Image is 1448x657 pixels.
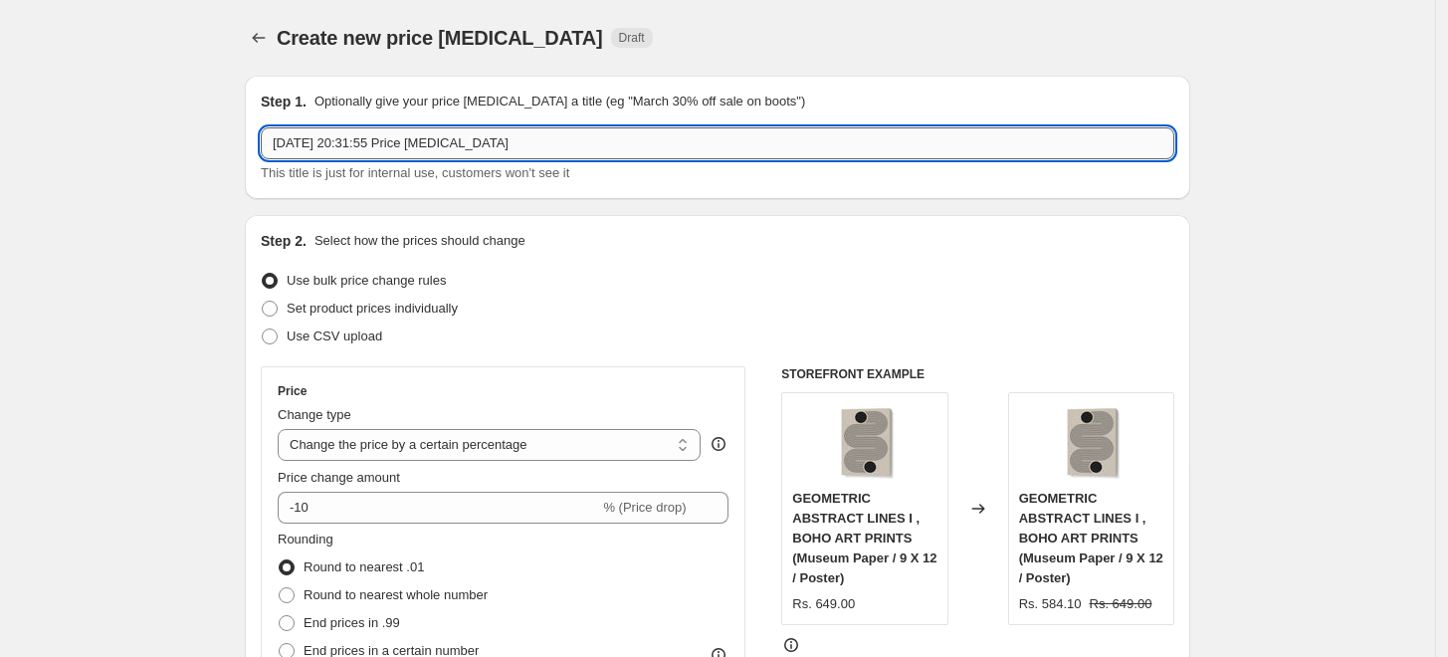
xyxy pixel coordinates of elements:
[314,92,805,111] p: Optionally give your price [MEDICAL_DATA] a title (eg "March 30% off sale on boots")
[781,366,1174,382] h6: STOREFRONT EXAMPLE
[278,492,599,524] input: -15
[304,587,488,602] span: Round to nearest whole number
[1019,594,1082,614] div: Rs. 584.10
[304,615,400,630] span: End prices in .99
[287,273,446,288] span: Use bulk price change rules
[278,383,307,399] h3: Price
[287,328,382,343] span: Use CSV upload
[792,491,936,585] span: GEOMETRIC ABSTRACT LINES I , BOHO ART PRINTS (Museum Paper / 9 X 12 / Poster)
[1051,403,1131,483] img: gallerywrap-resized_212f066c-7c3d-4415-9b16-553eb73bee29_80x.jpg
[304,559,424,574] span: Round to nearest .01
[825,403,905,483] img: gallerywrap-resized_212f066c-7c3d-4415-9b16-553eb73bee29_80x.jpg
[619,30,645,46] span: Draft
[1019,491,1163,585] span: GEOMETRIC ABSTRACT LINES I , BOHO ART PRINTS (Museum Paper / 9 X 12 / Poster)
[261,127,1174,159] input: 30% off holiday sale
[287,301,458,316] span: Set product prices individually
[1090,594,1152,614] strike: Rs. 649.00
[278,532,333,547] span: Rounding
[278,470,400,485] span: Price change amount
[792,594,855,614] div: Rs. 649.00
[314,231,525,251] p: Select how the prices should change
[278,407,351,422] span: Change type
[261,92,307,111] h2: Step 1.
[603,500,686,515] span: % (Price drop)
[261,165,569,180] span: This title is just for internal use, customers won't see it
[245,24,273,52] button: Price change jobs
[261,231,307,251] h2: Step 2.
[709,434,728,454] div: help
[277,27,603,49] span: Create new price [MEDICAL_DATA]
